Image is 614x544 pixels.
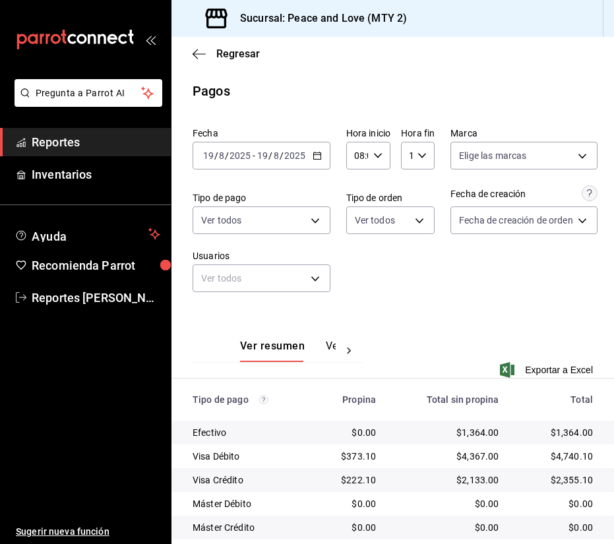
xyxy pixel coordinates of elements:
[450,129,597,138] label: Marca
[201,214,241,227] span: Ver todos
[520,426,593,439] div: $1,364.00
[397,394,499,405] div: Total sin propina
[273,150,280,161] input: --
[193,497,302,510] div: Máster Débito
[32,289,160,307] span: Reportes [PERSON_NAME]
[257,150,268,161] input: --
[193,394,302,405] div: Tipo de pago
[193,47,260,60] button: Regresar
[230,11,407,26] h3: Sucursal: Peace and Love (MTY 2)
[459,214,572,227] span: Fecha de creación de orden
[284,150,306,161] input: ----
[346,193,435,202] label: Tipo de orden
[268,150,272,161] span: /
[397,426,499,439] div: $1,364.00
[459,149,526,162] span: Elige las marcas
[193,426,302,439] div: Efectivo
[193,264,330,292] div: Ver todos
[323,426,376,439] div: $0.00
[193,521,302,534] div: Máster Crédito
[225,150,229,161] span: /
[36,86,142,100] span: Pregunta a Parrot AI
[323,450,376,463] div: $373.10
[520,450,593,463] div: $4,740.10
[16,525,160,539] span: Sugerir nueva función
[145,34,156,45] button: open_drawer_menu
[193,193,330,202] label: Tipo de pago
[323,521,376,534] div: $0.00
[218,150,225,161] input: --
[401,129,435,138] label: Hora fin
[193,129,330,138] label: Fecha
[32,166,160,183] span: Inventarios
[355,214,395,227] span: Ver todos
[202,150,214,161] input: --
[397,521,499,534] div: $0.00
[323,497,376,510] div: $0.00
[397,497,499,510] div: $0.00
[193,251,330,260] label: Usuarios
[520,394,593,405] div: Total
[346,129,390,138] label: Hora inicio
[216,47,260,60] span: Regresar
[229,150,251,161] input: ----
[397,450,499,463] div: $4,367.00
[323,394,376,405] div: Propina
[193,450,302,463] div: Visa Débito
[32,133,160,151] span: Reportes
[193,81,230,101] div: Pagos
[32,226,143,242] span: Ayuda
[259,395,268,404] svg: Los pagos realizados con Pay y otras terminales son montos brutos.
[32,257,160,274] span: Recomienda Parrot
[240,340,305,362] button: Ver resumen
[520,497,593,510] div: $0.00
[193,473,302,487] div: Visa Crédito
[397,473,499,487] div: $2,133.00
[503,362,593,378] button: Exportar a Excel
[323,473,376,487] div: $222.10
[240,340,336,362] div: navigation tabs
[520,473,593,487] div: $2,355.10
[15,79,162,107] button: Pregunta a Parrot AI
[450,187,526,201] div: Fecha de creación
[9,96,162,109] a: Pregunta a Parrot AI
[280,150,284,161] span: /
[214,150,218,161] span: /
[520,521,593,534] div: $0.00
[326,340,375,362] button: Ver pagos
[253,150,255,161] span: -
